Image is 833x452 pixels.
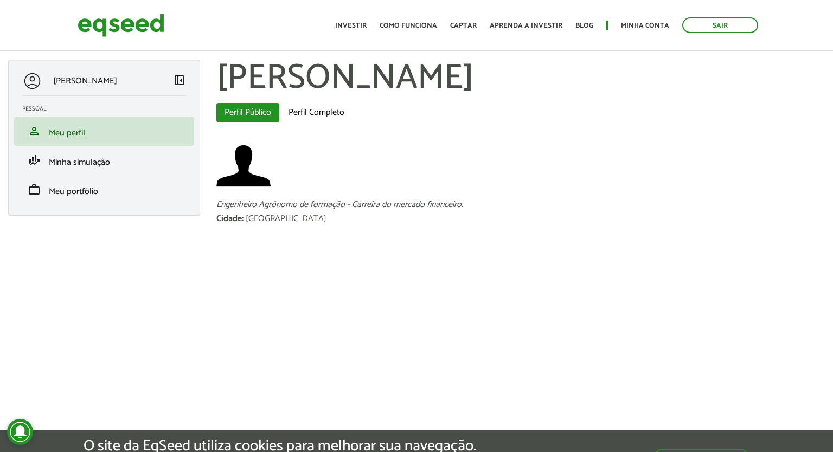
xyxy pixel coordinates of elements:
[490,22,562,29] a: Aprenda a investir
[78,11,164,40] img: EqSeed
[216,139,271,193] a: Ver perfil do usuário.
[246,215,326,223] div: [GEOGRAPHIC_DATA]
[28,183,41,196] span: work
[335,22,367,29] a: Investir
[682,17,758,33] a: Sair
[216,103,279,122] a: Perfil Público
[14,146,194,175] li: Minha simulação
[216,139,271,193] img: Foto de Guilherme Amaral Ferraz
[53,76,117,86] p: [PERSON_NAME]
[173,74,186,89] a: Colapsar menu
[14,117,194,146] li: Meu perfil
[242,211,244,226] span: :
[14,175,194,204] li: Meu portfólio
[28,125,41,138] span: person
[216,60,825,98] h1: [PERSON_NAME]
[49,155,110,170] span: Minha simulação
[22,183,186,196] a: workMeu portfólio
[49,184,98,199] span: Meu portfólio
[575,22,593,29] a: Blog
[28,154,41,167] span: finance_mode
[22,106,194,112] h2: Pessoal
[173,74,186,87] span: left_panel_close
[280,103,353,122] a: Perfil Completo
[450,22,477,29] a: Captar
[22,125,186,138] a: personMeu perfil
[216,201,825,209] div: Engenheiro Agrônomo de formação - Carreira do mercado financeiro.
[216,215,246,223] div: Cidade
[22,154,186,167] a: finance_modeMinha simulação
[621,22,669,29] a: Minha conta
[49,126,85,140] span: Meu perfil
[380,22,437,29] a: Como funciona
